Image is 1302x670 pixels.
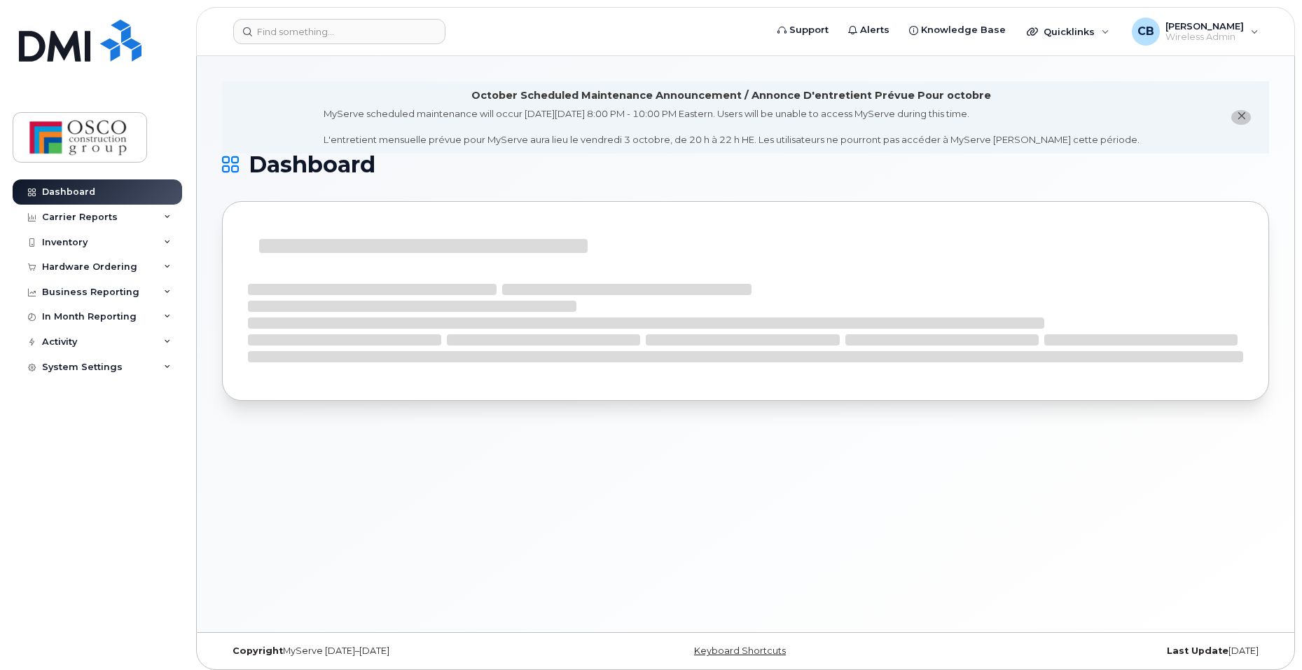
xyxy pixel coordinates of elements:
a: Keyboard Shortcuts [694,645,786,656]
div: [DATE] [920,645,1269,657]
span: Dashboard [249,154,375,175]
button: close notification [1231,110,1251,125]
strong: Copyright [233,645,283,656]
div: MyServe scheduled maintenance will occur [DATE][DATE] 8:00 PM - 10:00 PM Eastern. Users will be u... [324,107,1140,146]
div: October Scheduled Maintenance Announcement / Annonce D'entretient Prévue Pour octobre [471,88,991,103]
strong: Last Update [1167,645,1228,656]
div: MyServe [DATE]–[DATE] [222,645,571,657]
